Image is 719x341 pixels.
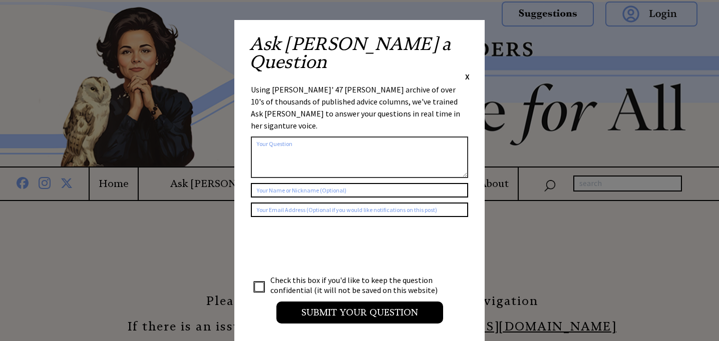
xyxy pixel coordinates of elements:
[276,301,443,323] input: Submit your Question
[270,274,447,295] td: Check this box if you'd like to keep the question confidential (it will not be saved on this webs...
[251,183,468,197] input: Your Name or Nickname (Optional)
[465,71,470,81] span: X
[251,202,468,217] input: Your Email Address (Optional if you would like notifications on this post)
[251,227,403,266] iframe: reCAPTCHA
[249,35,470,71] h2: Ask [PERSON_NAME] a Question
[251,83,468,131] div: Using [PERSON_NAME]' 47 [PERSON_NAME] archive of over 10's of thousands of published advice colum...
